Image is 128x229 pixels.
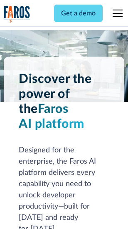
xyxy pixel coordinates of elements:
h1: Discover the power of the [19,72,109,132]
span: Faros AI platform [19,103,84,130]
a: home [4,6,30,23]
a: Get a demo [54,5,103,22]
img: Logo of the analytics and reporting company Faros. [4,6,30,23]
div: menu [108,3,124,23]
